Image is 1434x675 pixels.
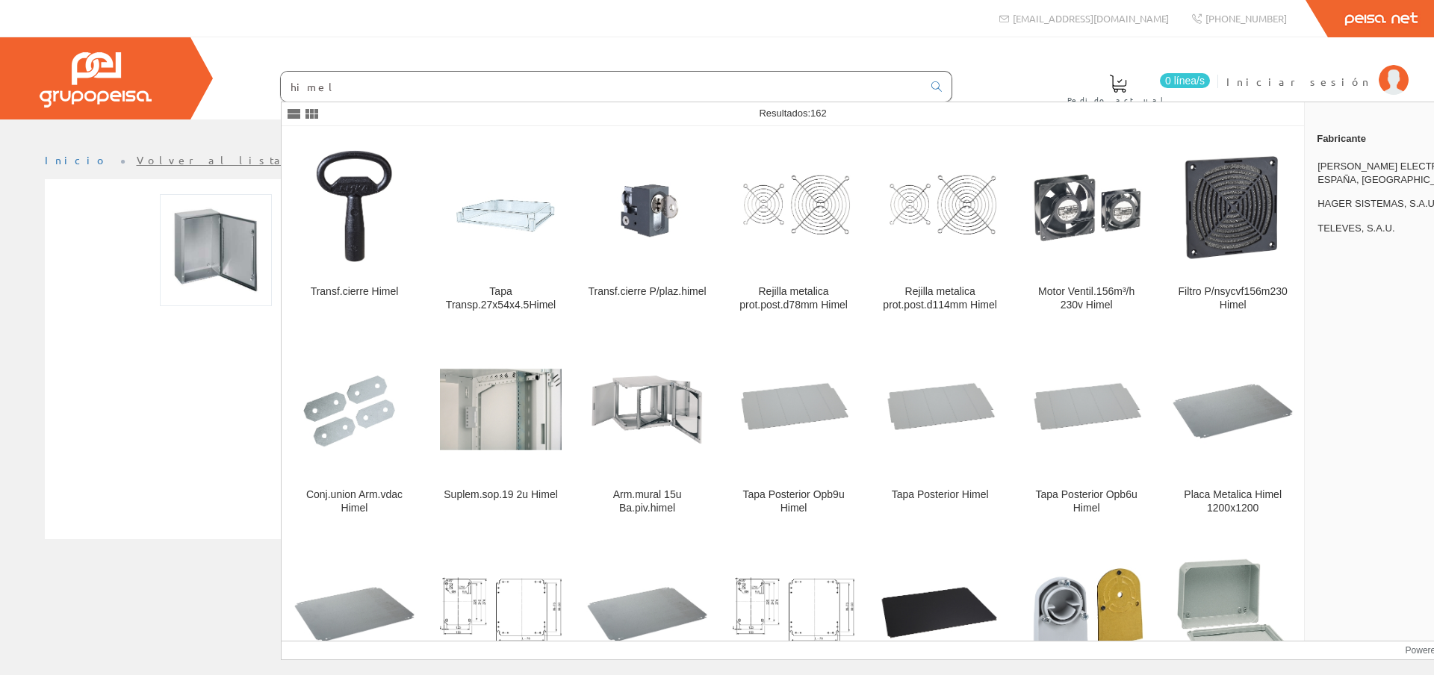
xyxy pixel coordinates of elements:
span: Pedido actual [1067,93,1169,108]
input: Buscar ... [281,72,922,102]
img: Tapa Posterior Opb9u Himel [733,349,854,470]
div: Transf.cierre Himel [294,285,415,299]
img: Placa Metalica Himel 1200x1000 [294,552,415,674]
div: Transf.cierre P/plaz.himel [586,285,708,299]
div: Tapa Posterior Opb6u Himel [1025,488,1147,515]
a: Placa Metalica Himel 1200x1200 Placa Metalica Himel 1200x1200 [1160,330,1306,532]
img: Tapa Posterior Opb6u Himel [1025,349,1147,470]
img: Placa Aislante Himel 400x300 [879,552,1001,674]
a: Rejilla metalica prot.post.d114mm Himel Rejilla metalica prot.post.d114mm Himel [867,127,1013,329]
span: 0 línea/s [1160,73,1210,88]
a: Tapa Posterior Opb6u Himel Tapa Posterior Opb6u Himel [1014,330,1159,532]
img: Placa Metalica Himel 1200x1200 [1172,349,1294,470]
span: Resultados: [759,108,826,119]
a: Filtro P/nsycvf156m230 Himel Filtro P/nsycvf156m230 Himel [1160,127,1306,329]
div: Tapa Posterior Opb9u Himel [733,488,854,515]
a: Tapa Posterior Himel Tapa Posterior Himel [867,330,1013,532]
img: Rejilla metalica prot.post.d78mm Himel [733,145,854,267]
img: Placa Metalica Himel 1200x600 [586,552,708,674]
span: [PHONE_NUMBER] [1205,12,1287,25]
a: Volver al listado de productos [137,153,432,167]
img: Motor Ventil.156m³/h 230v Himel [1025,145,1147,267]
img: Conj.union Arm.vdac Himel [294,349,415,470]
div: Suplem.sop.19 2u Himel [440,488,562,502]
img: Rejilla metalica prot.post.d114mm Himel [879,145,1001,267]
img: Arm.mural 15u Ba.piv.himel [586,349,708,470]
img: Transf.cierre P/plaz.himel [586,145,708,267]
img: Placa Metalica Himel 1200x800 [440,552,562,674]
a: Suplem.sop.19 2u Himel Suplem.sop.19 2u Himel [428,330,574,532]
a: Transf.cierre P/plaz.himel Transf.cierre P/plaz.himel [574,127,720,329]
span: [EMAIL_ADDRESS][DOMAIN_NAME] [1013,12,1169,25]
div: Conj.union Arm.vdac Himel [294,488,415,515]
div: Motor Ventil.156m³/h 230v Himel [1025,285,1147,312]
img: Foto artículo Armario Inox. Himel 600x400x200 (150x150) [160,194,272,306]
a: Transf.cierre Himel Transf.cierre Himel [282,127,427,329]
img: Placa Montaje Himel 307x257 [1172,552,1294,674]
div: Filtro P/nsycvf156m230 Himel [1172,285,1294,312]
a: Tapa Posterior Opb9u Himel Tapa Posterior Opb9u Himel [721,330,866,532]
img: Placa Metalica Himel 300x300 [733,552,854,674]
img: (vm27) Dispositivo Ventil.himel [1025,552,1147,674]
img: Tapa Transp.27x54x4.5Himel [440,145,562,267]
div: Tapa Posterior Himel [879,488,1001,502]
div: Tapa Transp.27x54x4.5Himel [440,285,562,312]
div: Placa Metalica Himel 1200x1200 [1172,488,1294,515]
div: Arm.mural 15u Ba.piv.himel [586,488,708,515]
a: Motor Ventil.156m³/h 230v Himel Motor Ventil.156m³/h 230v Himel [1014,127,1159,329]
a: Rejilla metalica prot.post.d78mm Himel Rejilla metalica prot.post.d78mm Himel [721,127,866,329]
div: Rejilla metalica prot.post.d114mm Himel [879,285,1001,312]
img: Grupo Peisa [40,52,152,108]
a: Iniciar sesión [1226,62,1409,76]
a: Inicio [45,153,108,167]
img: Transf.cierre Himel [294,145,415,267]
a: Conj.union Arm.vdac Himel Conj.union Arm.vdac Himel [282,330,427,532]
img: Tapa Posterior Himel [879,349,1001,470]
span: Iniciar sesión [1226,74,1371,89]
a: Arm.mural 15u Ba.piv.himel Arm.mural 15u Ba.piv.himel [574,330,720,532]
img: Suplem.sop.19 2u Himel [440,349,562,470]
span: 162 [810,108,827,119]
img: Filtro P/nsycvf156m230 Himel [1172,145,1294,267]
a: Tapa Transp.27x54x4.5Himel Tapa Transp.27x54x4.5Himel [428,127,574,329]
div: Rejilla metalica prot.post.d78mm Himel [733,285,854,312]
